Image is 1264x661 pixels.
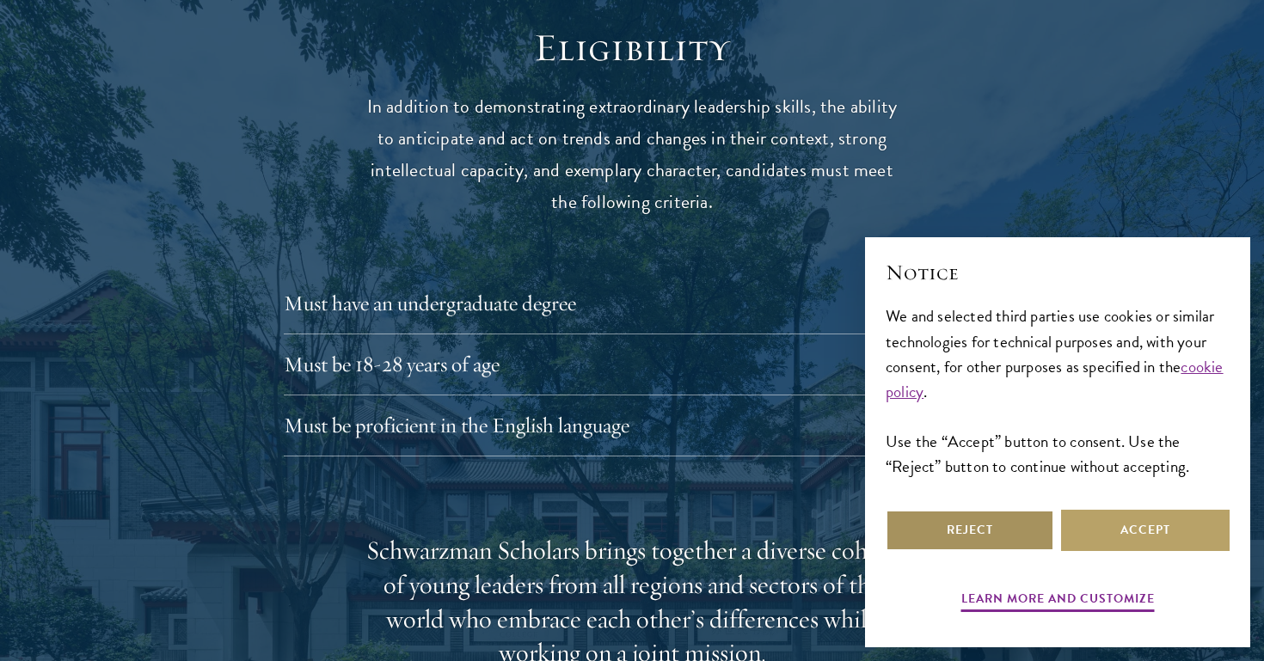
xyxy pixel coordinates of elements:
h2: Notice [886,258,1230,287]
button: Must be 18-28 years of age [284,344,980,385]
button: Reject [886,510,1054,551]
button: Learn more and customize [961,588,1155,615]
button: Must be proficient in the English language [284,405,980,446]
div: We and selected third parties use cookies or similar technologies for technical purposes and, wit... [886,303,1230,478]
p: In addition to demonstrating extraordinary leadership skills, the ability to anticipate and act o... [365,91,899,218]
h2: Eligibility [365,24,899,72]
button: Must have an undergraduate degree [284,283,980,324]
a: cookie policy [886,354,1224,404]
button: Accept [1061,510,1230,551]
